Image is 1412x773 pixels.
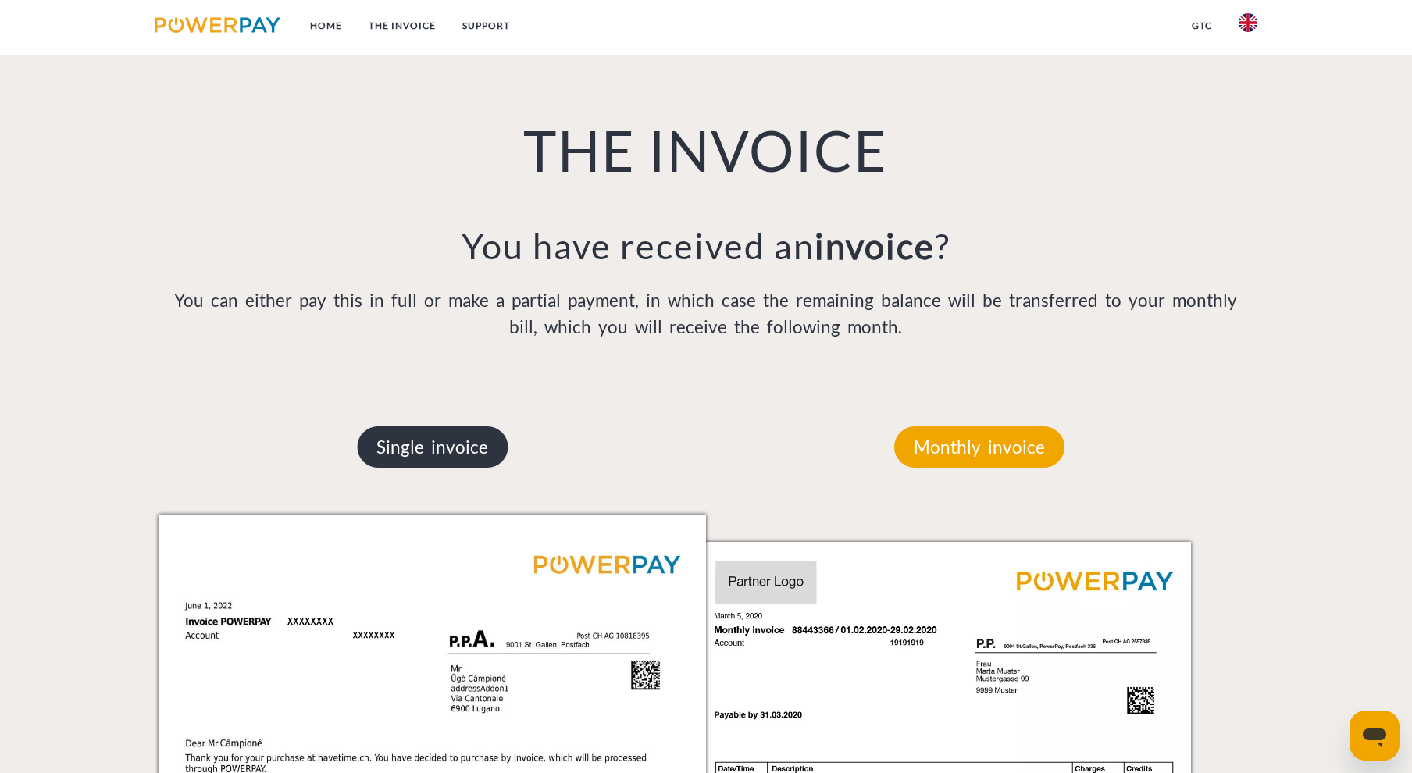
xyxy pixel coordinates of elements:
img: logo-powerpay.svg [155,17,280,33]
h1: THE INVOICE [159,115,1253,185]
p: You can either pay this in full or make a partial payment, in which case the remaining balance wi... [159,287,1253,340]
a: Home [297,12,355,40]
p: Single invoice [357,426,508,468]
b: invoice [815,225,935,267]
p: Monthly invoice [894,426,1064,468]
img: en [1239,13,1257,32]
a: THE INVOICE [355,12,449,40]
iframe: Button to launch messaging window [1350,711,1400,761]
a: GTC [1178,12,1225,40]
h3: You have received an ? [159,224,1253,268]
a: Support [449,12,523,40]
